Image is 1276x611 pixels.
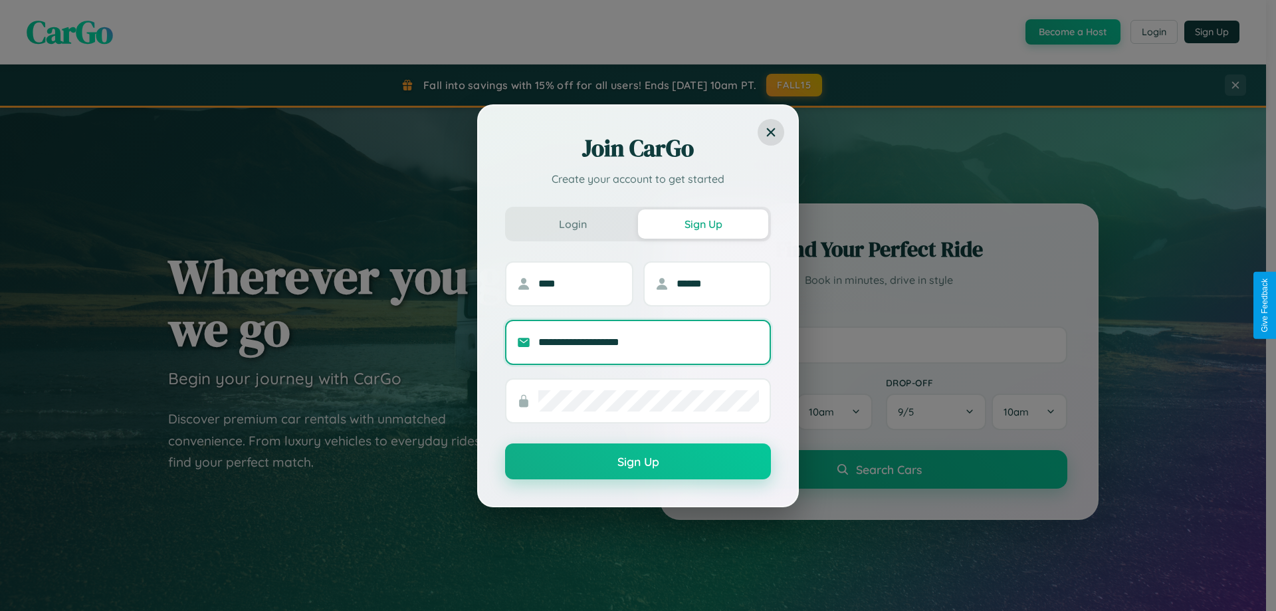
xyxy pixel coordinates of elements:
p: Create your account to get started [505,171,771,187]
button: Sign Up [505,443,771,479]
button: Login [508,209,638,239]
button: Sign Up [638,209,768,239]
div: Give Feedback [1260,279,1269,332]
h2: Join CarGo [505,132,771,164]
